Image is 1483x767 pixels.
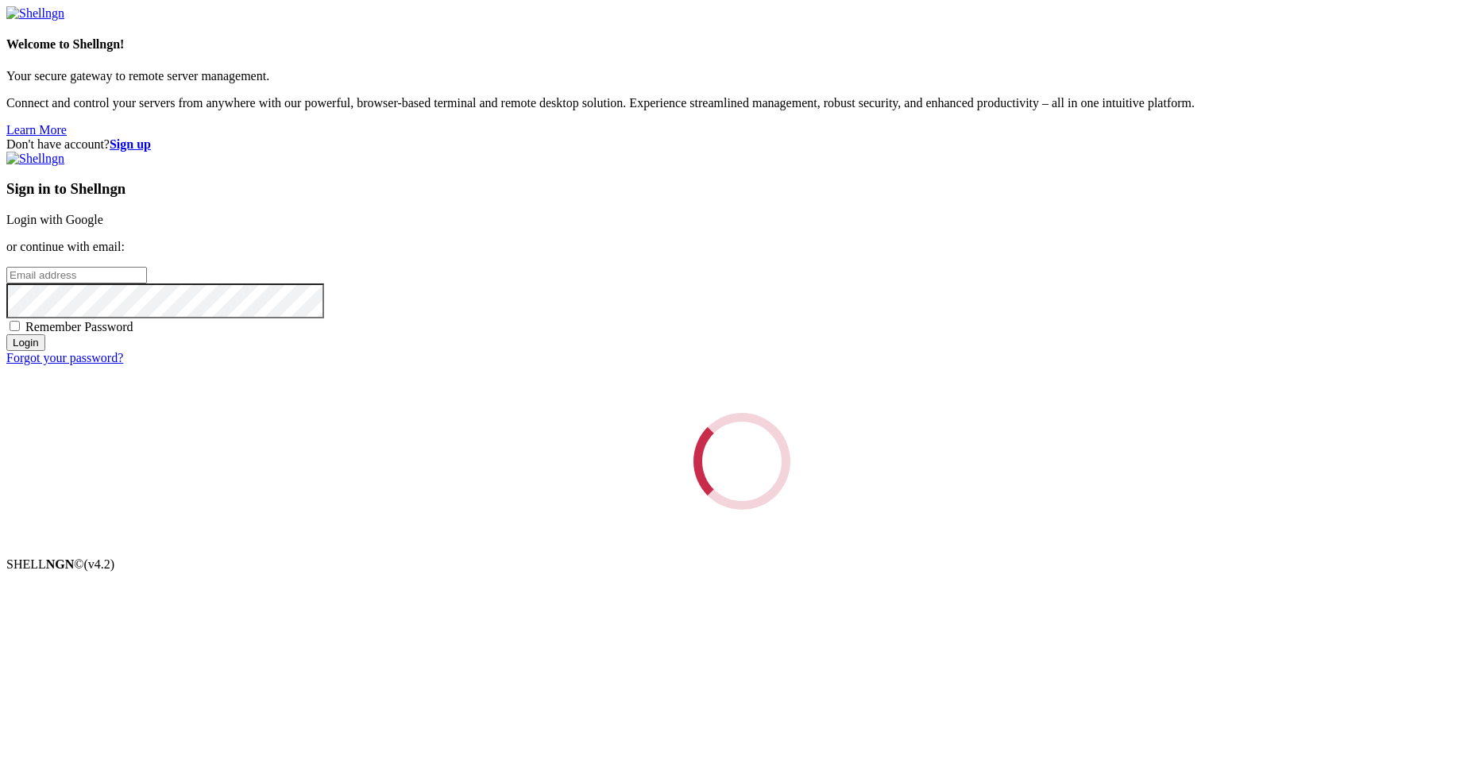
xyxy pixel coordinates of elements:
span: SHELL © [6,557,114,571]
a: Sign up [110,137,151,151]
a: Login with Google [6,213,103,226]
input: Remember Password [10,321,20,331]
input: Login [6,334,45,351]
a: Forgot your password? [6,351,123,364]
a: Learn More [6,123,67,137]
h3: Sign in to Shellngn [6,180,1477,198]
p: Your secure gateway to remote server management. [6,69,1477,83]
span: Remember Password [25,320,133,333]
div: Loading... [682,401,801,521]
div: Don't have account? [6,137,1477,152]
p: Connect and control your servers from anywhere with our powerful, browser-based terminal and remo... [6,96,1477,110]
h4: Welcome to Shellngn! [6,37,1477,52]
p: or continue with email: [6,240,1477,254]
span: 4.2.0 [84,557,115,571]
input: Email address [6,267,147,283]
img: Shellngn [6,152,64,166]
b: NGN [46,557,75,571]
img: Shellngn [6,6,64,21]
